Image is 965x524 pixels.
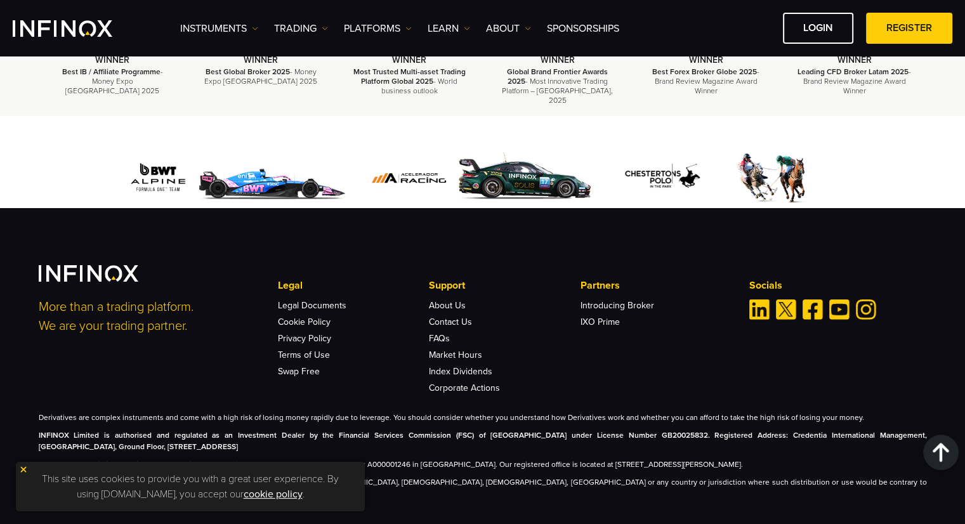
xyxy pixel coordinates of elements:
[581,300,654,311] a: Introducing Broker
[648,67,765,96] p: - Brand Review Magazine Award Winner
[39,431,927,451] strong: INFINOX Limited is authorised and regulated as an Investment Dealer by the Financial Services Com...
[749,278,927,293] p: Socials
[39,298,261,336] p: More than a trading platform. We are your trading partner.
[180,21,258,36] a: Instruments
[783,13,853,44] a: LOGIN
[798,67,909,76] strong: Leading CFD Broker Latam 2025
[541,55,575,65] strong: WINNER
[202,67,319,86] p: - Money Expo [GEOGRAPHIC_DATA] 2025
[581,317,620,327] a: IXO Prime
[689,55,723,65] strong: WINNER
[344,21,412,36] a: PLATFORMS
[499,67,616,106] p: - Most Innovative Trading Platform – [GEOGRAPHIC_DATA], 2025
[39,459,927,470] p: INFINOX Global Limited, trading as INFINOX is a company incorporated under company number: A00000...
[776,299,796,320] a: Twitter
[278,317,331,327] a: Cookie Policy
[429,278,580,293] p: Support
[581,278,732,293] p: Partners
[278,333,331,344] a: Privacy Policy
[244,488,303,501] a: cookie policy
[837,55,871,65] strong: WINNER
[428,21,470,36] a: Learn
[278,300,346,311] a: Legal Documents
[62,67,161,76] strong: Best IB / Affiliate Programme
[547,21,619,36] a: SPONSORSHIPS
[244,55,278,65] strong: WINNER
[749,299,770,320] a: Linkedin
[429,333,450,344] a: FAQs
[351,67,468,96] p: - World business outlook
[486,21,531,36] a: ABOUT
[829,299,850,320] a: Youtube
[22,468,358,505] p: This site uses cookies to provide you with a great user experience. By using [DOMAIN_NAME], you a...
[39,412,927,423] p: Derivatives are complex instruments and come with a high risk of losing money rapidly due to leve...
[652,67,757,76] strong: Best Forex Broker Globe 2025
[796,67,912,96] p: - Brand Review Magazine Award Winner
[278,278,429,293] p: Legal
[392,55,426,65] strong: WINNER
[95,55,129,65] strong: WINNER
[803,299,823,320] a: Facebook
[39,476,927,499] p: The information on this site is not directed at residents of [GEOGRAPHIC_DATA], [DEMOGRAPHIC_DATA...
[429,317,472,327] a: Contact Us
[429,300,466,311] a: About Us
[866,13,952,44] a: REGISTER
[507,67,608,86] strong: Global Brand Frontier Awards 2025
[19,465,28,474] img: yellow close icon
[278,350,330,360] a: Terms of Use
[429,383,500,393] a: Corporate Actions
[13,20,142,37] a: INFINOX Logo
[856,299,876,320] a: Instagram
[429,350,482,360] a: Market Hours
[206,67,290,76] strong: Best Global Broker 2025
[278,366,320,377] a: Swap Free
[429,366,492,377] a: Index Dividends
[55,67,171,96] p: - Money Expo [GEOGRAPHIC_DATA] 2025
[353,67,465,86] strong: Most Trusted Multi-asset Trading Platform Global 2025
[274,21,328,36] a: TRADING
